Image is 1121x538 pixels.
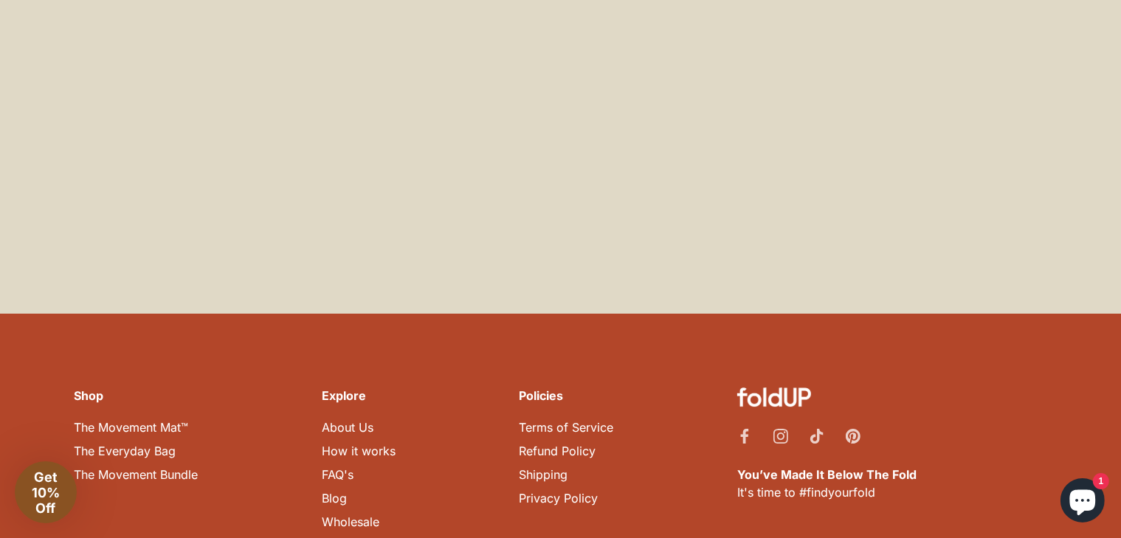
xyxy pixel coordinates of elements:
[519,420,613,435] a: Terms of Service
[737,427,752,442] a: Facebook
[15,461,77,523] div: Get 10% Off
[519,444,596,458] a: Refund Policy
[32,469,60,516] span: Get 10% Off
[74,420,188,435] a: The Movement Mat™
[737,466,1047,501] p: It's time to #findyourfold
[810,427,824,442] a: Tiktok
[773,427,788,442] a: Instagram
[74,387,198,404] h6: Shop
[737,467,917,482] strong: You’ve Made It Below The Fold
[519,467,568,482] a: Shipping
[322,420,373,435] a: About Us
[1056,478,1109,526] inbox-online-store-chat: Shopify online store chat
[846,427,860,442] a: Pinterest
[322,467,353,482] a: FAQ's
[322,387,396,404] h6: Explore
[519,387,613,404] h6: Policies
[322,444,396,458] a: How it works
[74,467,198,482] a: The Movement Bundle
[322,491,347,506] a: Blog
[74,444,176,458] a: The Everyday Bag
[322,514,379,529] a: Wholesale
[519,491,598,506] a: Privacy Policy
[737,387,811,407] img: foldUP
